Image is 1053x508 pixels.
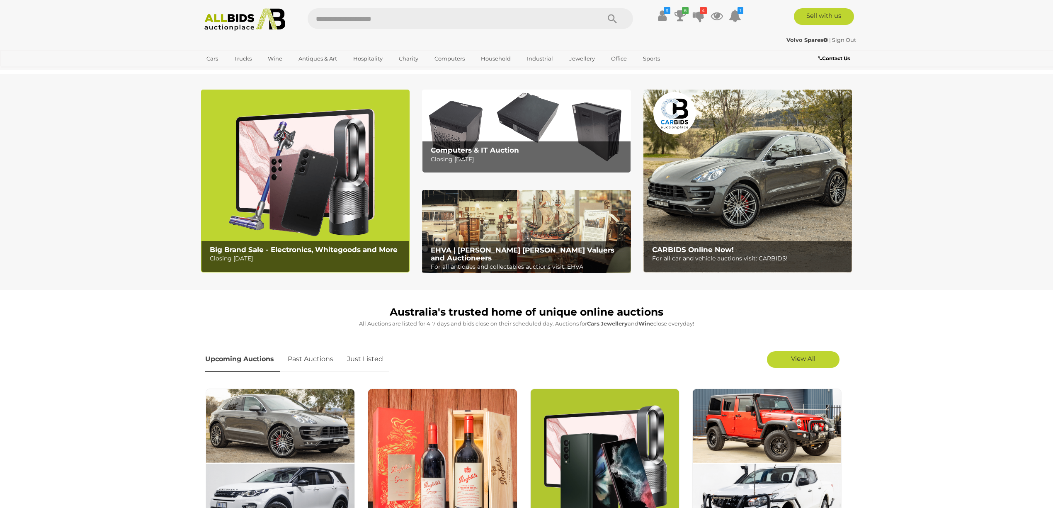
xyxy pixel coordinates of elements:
[341,347,389,372] a: Just Listed
[281,347,340,372] a: Past Auctions
[422,90,631,173] a: Computers & IT Auction Computers & IT Auction Closing [DATE]
[429,52,470,66] a: Computers
[422,190,631,274] img: EHVA | Evans Hastings Valuers and Auctioneers
[656,8,668,23] a: $
[205,347,280,372] a: Upcoming Auctions
[767,351,839,368] a: View All
[348,52,388,66] a: Hospitality
[201,66,271,79] a: [GEOGRAPHIC_DATA]
[638,320,653,327] strong: Wine
[431,154,626,165] p: Closing [DATE]
[476,52,516,66] a: Household
[201,52,223,66] a: Cars
[601,320,628,327] strong: Jewellery
[229,52,257,66] a: Trucks
[201,90,410,272] a: Big Brand Sale - Electronics, Whitegoods and More Big Brand Sale - Electronics, Whitegoods and Mo...
[818,54,852,63] a: Contact Us
[587,320,599,327] strong: Cars
[729,8,741,23] a: 1
[293,52,342,66] a: Antiques & Art
[700,7,707,14] i: 4
[431,146,519,154] b: Computers & IT Auction
[786,36,829,43] a: Volvo Spares
[643,90,852,272] a: CARBIDS Online Now! CARBIDS Online Now! For all car and vehicle auctions visit: CARBIDS!
[431,246,614,262] b: EHVA | [PERSON_NAME] [PERSON_NAME] Valuers and Auctioneers
[786,36,828,43] strong: Volvo Spares
[592,8,633,29] button: Search
[393,52,424,66] a: Charity
[210,245,398,254] b: Big Brand Sale - Electronics, Whitegoods and More
[794,8,854,25] a: Sell with us
[664,7,670,14] i: $
[205,319,848,328] p: All Auctions are listed for 4-7 days and bids close on their scheduled day. Auctions for , and cl...
[832,36,856,43] a: Sign Out
[422,190,631,274] a: EHVA | Evans Hastings Valuers and Auctioneers EHVA | [PERSON_NAME] [PERSON_NAME] Valuers and Auct...
[643,90,852,272] img: CARBIDS Online Now!
[692,8,705,23] a: 4
[738,7,743,14] i: 1
[791,355,815,362] span: View All
[674,8,687,23] a: 6
[564,52,600,66] a: Jewellery
[652,253,847,264] p: For all car and vehicle auctions visit: CARBIDS!
[522,52,558,66] a: Industrial
[210,253,405,264] p: Closing [DATE]
[606,52,632,66] a: Office
[652,245,734,254] b: CARBIDS Online Now!
[205,306,848,318] h1: Australia's trusted home of unique online auctions
[422,90,631,173] img: Computers & IT Auction
[200,8,290,31] img: Allbids.com.au
[201,90,410,272] img: Big Brand Sale - Electronics, Whitegoods and More
[682,7,689,14] i: 6
[818,55,850,61] b: Contact Us
[638,52,665,66] a: Sports
[431,262,626,272] p: For all antiques and collectables auctions visit: EHVA
[262,52,288,66] a: Wine
[829,36,831,43] span: |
